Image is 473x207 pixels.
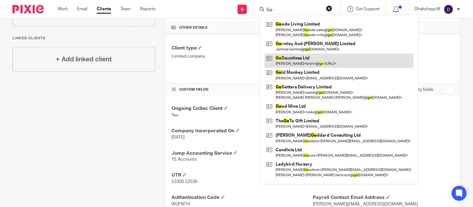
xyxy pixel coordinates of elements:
[12,36,155,41] p: Linked clients
[171,105,313,112] h4: Ongoing CoSec Client
[171,113,178,117] span: Yes
[179,25,208,30] span: Other details
[356,7,380,11] span: Get Support
[313,195,454,201] h4: Payroll Contact Email Address
[12,5,44,13] img: Pixie
[171,128,313,134] h4: Company Incorporated On
[313,202,418,207] span: [PERSON_NAME][EMAIL_ADDRESS][DOMAIN_NAME]
[171,135,185,139] span: [DATE]
[171,53,313,59] p: Limited company
[326,5,332,12] button: Clear
[120,6,131,12] a: Team
[97,6,111,12] a: Clients
[171,172,313,179] h4: UTR
[56,54,112,64] h4: + Add linked client
[415,6,441,12] p: Dhakshaya M
[171,158,197,162] span: YE Accounts
[171,150,313,157] h4: Jump Accounting Service
[444,4,454,14] img: svg%3E
[171,45,313,51] h4: Client type
[266,7,322,13] input: Search
[171,195,313,201] h4: Authentication Code
[171,87,313,92] h4: CUSTOM FIELDS
[171,180,197,184] span: 53300 22539
[58,6,68,12] a: Work
[313,180,326,184] span: [DATE]
[77,6,87,12] a: Email
[140,6,156,12] a: Reports
[171,202,190,207] span: WUFW74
